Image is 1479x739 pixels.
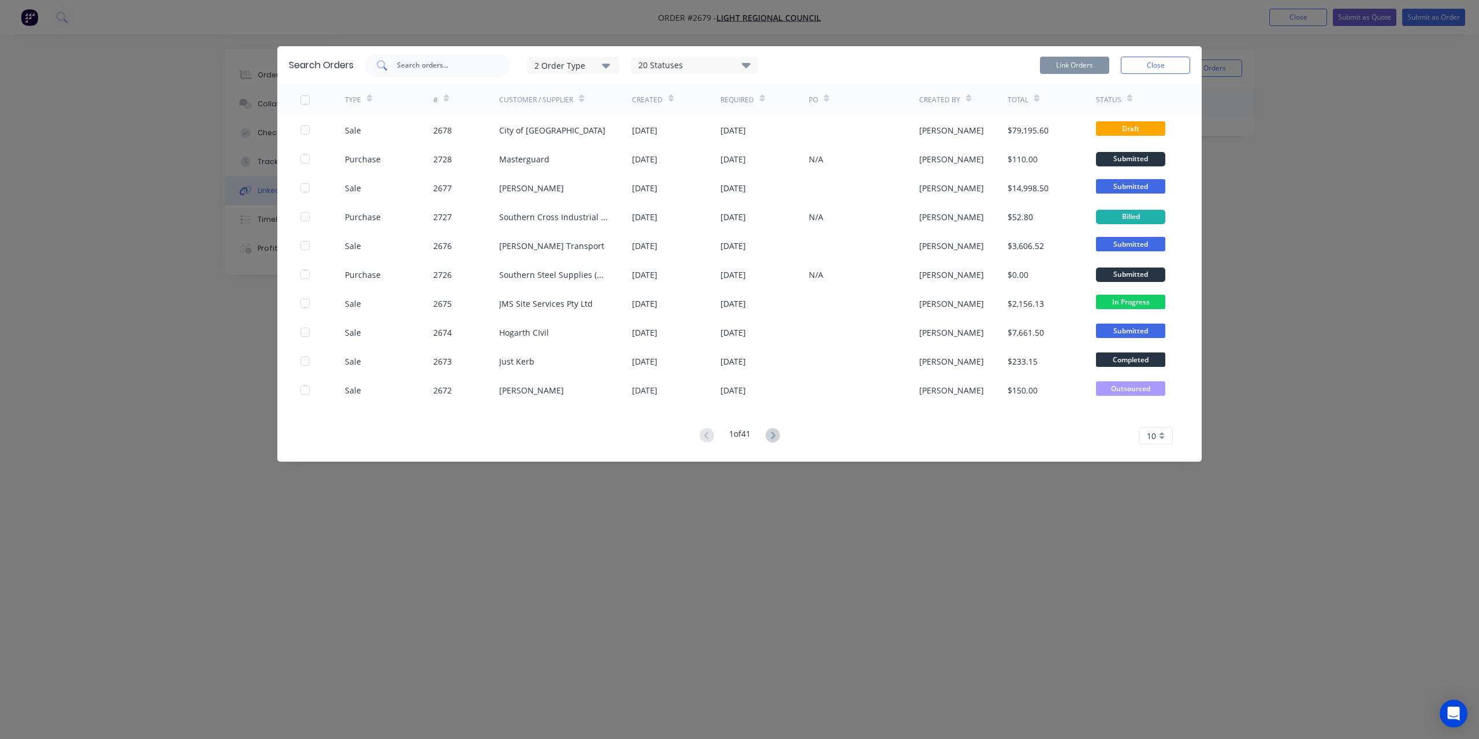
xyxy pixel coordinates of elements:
div: $2,156.13 [1008,298,1044,310]
div: Sale [345,182,361,194]
div: [PERSON_NAME] [919,326,984,339]
div: 20 Statuses [631,59,757,72]
div: $52.80 [1008,211,1033,223]
div: [DATE] [720,326,746,339]
div: 2726 [433,269,452,281]
div: [PERSON_NAME] [499,182,564,194]
div: 2674 [433,326,452,339]
div: TYPE [345,95,361,105]
div: Southern Steel Supplies (Adsteel Brokers T/as) [499,269,609,281]
div: 2672 [433,384,452,396]
button: 2 Order Type [527,57,619,74]
div: [PERSON_NAME] [919,269,984,281]
div: [DATE] [632,269,657,281]
div: [DATE] [720,124,746,136]
div: Status [1096,95,1121,105]
span: Completed [1096,352,1165,367]
div: N/A [809,211,823,223]
div: JMS Site Services Pty Ltd [499,298,593,310]
span: Draft [1096,121,1165,136]
div: 1 of 41 [729,428,750,444]
div: Sale [345,355,361,367]
div: Total [1008,95,1028,105]
span: Submitted [1096,179,1165,194]
div: 2677 [433,182,452,194]
div: Open Intercom Messenger [1440,700,1467,727]
div: [PERSON_NAME] [919,355,984,367]
div: [DATE] [720,240,746,252]
div: 2678 [433,124,452,136]
div: 2728 [433,153,452,165]
div: [PERSON_NAME] [919,384,984,396]
div: $110.00 [1008,153,1038,165]
div: Southern Cross Industrial Supplies (NEW T/A as BOC Limited) [499,211,609,223]
div: $233.15 [1008,355,1038,367]
span: Submitted [1096,324,1165,338]
div: $3,606.52 [1008,240,1044,252]
div: [DATE] [720,298,746,310]
span: 10 [1147,430,1156,442]
div: [PERSON_NAME] [919,211,984,223]
div: [DATE] [632,355,657,367]
div: [DATE] [632,211,657,223]
div: $0.00 [1008,269,1028,281]
div: $150.00 [1008,384,1038,396]
div: [DATE] [720,384,746,396]
div: [DATE] [720,153,746,165]
div: [DATE] [632,124,657,136]
div: Customer / Supplier [499,95,573,105]
div: Sale [345,384,361,396]
div: 2673 [433,355,452,367]
div: N/A [809,153,823,165]
div: Submitted [1096,268,1165,282]
div: [PERSON_NAME] [919,153,984,165]
span: Submitted [1096,237,1165,251]
div: Masterguard [499,153,549,165]
div: Created By [919,95,960,105]
div: City of [GEOGRAPHIC_DATA] [499,124,605,136]
div: Submitted [1096,152,1165,166]
button: Close [1121,57,1190,74]
div: [PERSON_NAME] [499,384,564,396]
div: Purchase [345,153,381,165]
div: Sale [345,124,361,136]
div: Sale [345,298,361,310]
div: [PERSON_NAME] [919,182,984,194]
div: Search Orders [289,58,354,72]
div: Billed [1096,210,1165,224]
div: Purchase [345,211,381,223]
div: [DATE] [720,269,746,281]
div: [DATE] [720,211,746,223]
div: [PERSON_NAME] [919,124,984,136]
div: Sale [345,240,361,252]
div: N/A [809,269,823,281]
div: [PERSON_NAME] [919,298,984,310]
span: Outsourced [1096,381,1165,396]
div: [PERSON_NAME] Transport [499,240,604,252]
div: [DATE] [632,384,657,396]
div: Created [632,95,663,105]
div: Required [720,95,754,105]
div: 2727 [433,211,452,223]
div: $7,661.50 [1008,326,1044,339]
div: Purchase [345,269,381,281]
div: [DATE] [720,182,746,194]
input: Search orders... [396,60,492,71]
div: $79,195.60 [1008,124,1049,136]
button: Link Orders [1040,57,1109,74]
div: [DATE] [632,240,657,252]
div: [DATE] [632,182,657,194]
div: 2675 [433,298,452,310]
div: $14,998.50 [1008,182,1049,194]
div: Sale [345,326,361,339]
div: [PERSON_NAME] [919,240,984,252]
div: [DATE] [632,153,657,165]
div: 2676 [433,240,452,252]
div: PO [809,95,818,105]
div: [DATE] [632,326,657,339]
div: Just Kerb [499,355,534,367]
div: [DATE] [720,355,746,367]
div: [DATE] [632,298,657,310]
div: Hogarth CIvil [499,326,549,339]
div: # [433,95,438,105]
